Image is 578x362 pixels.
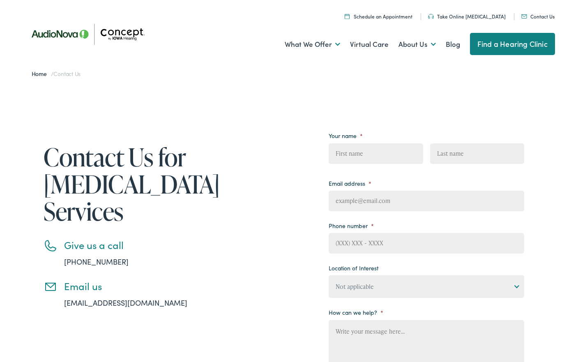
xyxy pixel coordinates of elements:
a: [EMAIL_ADDRESS][DOMAIN_NAME] [64,297,187,308]
a: Home [32,69,51,78]
label: How can we help? [329,309,383,316]
a: Find a Hearing Clinic [470,33,555,55]
a: Virtual Care [350,29,389,60]
h1: Contact Us for [MEDICAL_DATA] Services [44,143,212,225]
input: (XXX) XXX - XXXX [329,233,524,254]
label: Location of Interest [329,264,378,272]
img: utility icon [428,14,434,19]
input: First name [329,143,423,164]
img: A calendar icon to schedule an appointment at Concept by Iowa Hearing. [345,14,350,19]
input: Last name [430,143,524,164]
label: Your name [329,132,363,139]
span: / [32,69,81,78]
a: About Us [398,29,436,60]
h3: Email us [64,280,212,292]
a: Contact Us [521,13,555,20]
label: Email address [329,180,371,187]
label: Phone number [329,222,374,229]
a: Schedule an Appointment [345,13,412,20]
a: What We Offer [285,29,340,60]
a: [PHONE_NUMBER] [64,256,129,267]
a: Take Online [MEDICAL_DATA] [428,13,506,20]
a: Blog [446,29,460,60]
input: example@email.com [329,191,524,211]
img: utility icon [521,14,527,18]
span: Contact Us [53,69,81,78]
h3: Give us a call [64,239,212,251]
